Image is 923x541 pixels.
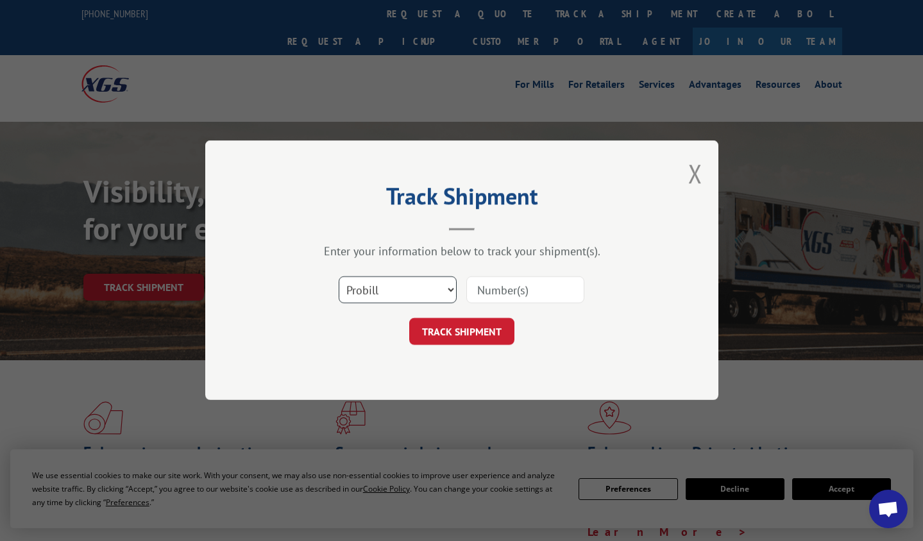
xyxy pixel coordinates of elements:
h2: Track Shipment [269,187,654,212]
div: Enter your information below to track your shipment(s). [269,244,654,259]
button: TRACK SHIPMENT [409,319,514,345]
button: Close modal [688,156,702,190]
div: Open chat [869,490,908,528]
input: Number(s) [466,277,584,304]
